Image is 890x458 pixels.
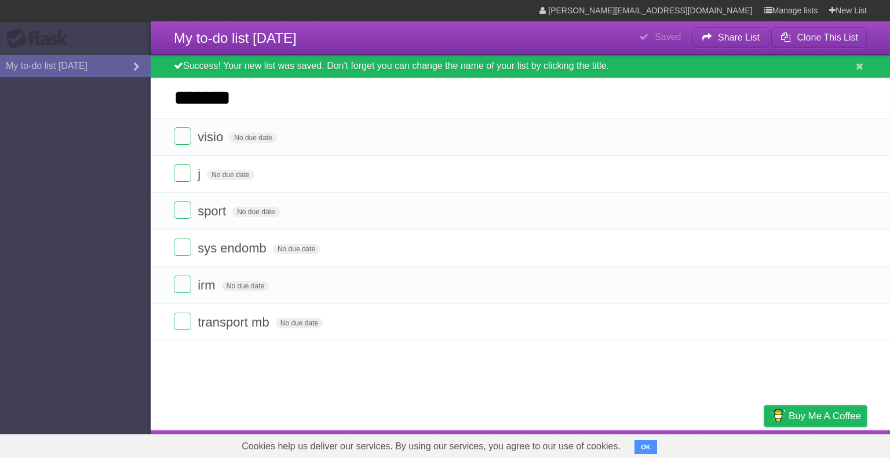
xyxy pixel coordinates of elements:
[797,32,858,42] b: Clone This List
[198,204,229,218] span: sport
[273,244,320,254] span: No due date
[207,170,254,180] span: No due date
[749,433,779,455] a: Privacy
[198,167,203,181] span: j
[198,241,269,255] span: sys endomb
[230,435,632,458] span: Cookies help us deliver our services. By using our services, you agree to our use of cookies.
[655,32,681,42] b: Saved
[692,27,769,48] button: Share List
[198,315,272,329] span: transport mb
[710,433,735,455] a: Terms
[222,281,269,291] span: No due date
[174,239,191,256] label: Done
[764,405,867,427] a: Buy me a coffee
[718,32,760,42] b: Share List
[276,318,323,328] span: No due date
[634,440,657,454] button: OK
[174,201,191,219] label: Done
[771,27,867,48] button: Clone This List
[232,207,279,217] span: No due date
[229,133,276,143] span: No due date
[174,127,191,145] label: Done
[151,55,890,78] div: Success! Your new list was saved. Don't forget you can change the name of your list by clicking t...
[174,30,297,46] span: My to-do list [DATE]
[6,28,75,49] div: Flask
[174,313,191,330] label: Done
[198,278,218,292] span: irm
[648,433,695,455] a: Developers
[770,406,786,426] img: Buy me a coffee
[174,276,191,293] label: Done
[610,433,634,455] a: About
[794,433,867,455] a: Suggest a feature
[174,164,191,182] label: Done
[198,130,226,144] span: visio
[789,406,861,426] span: Buy me a coffee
